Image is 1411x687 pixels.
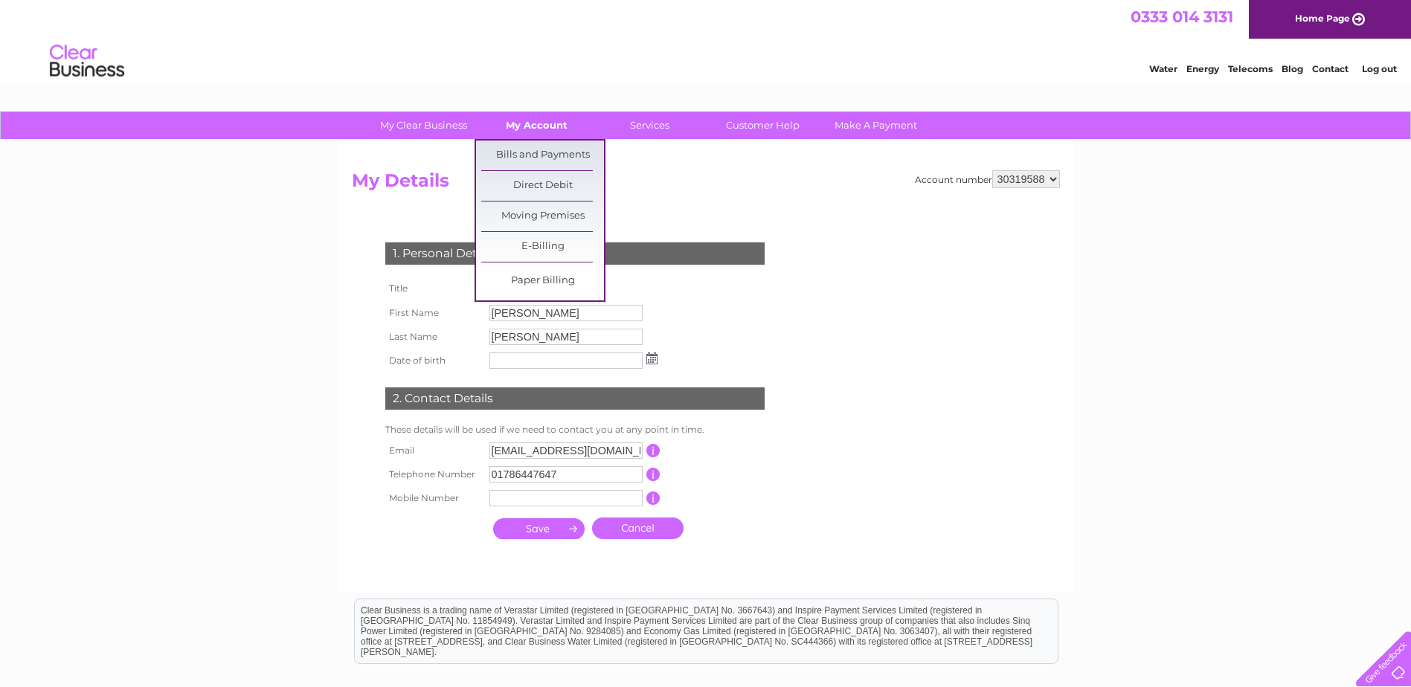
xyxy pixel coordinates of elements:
[1282,63,1303,74] a: Blog
[481,141,604,170] a: Bills and Payments
[588,112,711,139] a: Services
[646,468,660,481] input: Information
[1228,63,1273,74] a: Telecoms
[646,491,660,505] input: Information
[592,517,684,539] a: Cancel
[1312,63,1349,74] a: Contact
[362,112,485,139] a: My Clear Business
[382,276,486,301] th: Title
[481,171,604,201] a: Direct Debit
[646,352,658,364] img: ...
[382,439,486,462] th: Email
[385,242,765,265] div: 1. Personal Details
[475,112,598,139] a: My Account
[481,266,604,296] a: Paper Billing
[1131,7,1233,26] a: 0333 014 3131
[915,170,1060,188] div: Account number
[1149,63,1177,74] a: Water
[382,421,768,439] td: These details will be used if we need to contact you at any point in time.
[481,201,604,231] a: Moving Premises
[701,112,824,139] a: Customer Help
[49,39,125,84] img: logo.png
[481,232,604,262] a: E-Billing
[814,112,937,139] a: Make A Payment
[382,486,486,510] th: Mobile Number
[382,325,486,349] th: Last Name
[493,518,585,539] input: Submit
[382,301,486,325] th: First Name
[646,444,660,457] input: Information
[352,170,1060,199] h2: My Details
[355,8,1058,72] div: Clear Business is a trading name of Verastar Limited (registered in [GEOGRAPHIC_DATA] No. 3667643...
[1186,63,1219,74] a: Energy
[385,387,765,410] div: 2. Contact Details
[1362,63,1397,74] a: Log out
[382,349,486,372] th: Date of birth
[382,462,486,486] th: Telephone Number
